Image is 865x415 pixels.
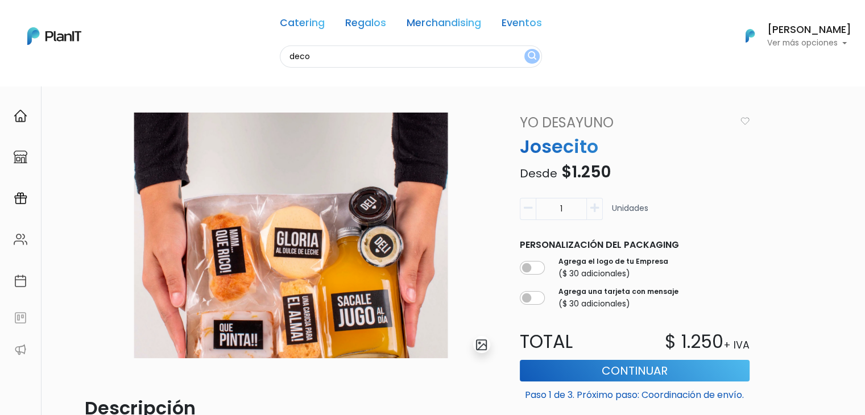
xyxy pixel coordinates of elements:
[520,165,557,181] span: Desde
[528,51,536,62] img: search_button-432b6d5273f82d61273b3651a40e1bd1b912527efae98b1b7a1b2c0702e16a8d.svg
[520,360,750,381] button: Continuar
[14,233,27,246] img: people-662611757002400ad9ed0e3c099ab2801c6687ba6c219adb57efc949bc21e19d.svg
[513,113,736,133] a: Yo Desayuno
[407,18,481,32] a: Merchandising
[767,25,851,35] h6: [PERSON_NAME]
[502,18,542,32] a: Eventos
[520,238,750,252] p: Personalización del packaging
[612,202,648,225] p: Unidades
[280,18,325,32] a: Catering
[14,192,27,205] img: campaigns-02234683943229c281be62815700db0a1741e53638e28bf9629b52c665b00959.svg
[738,23,763,48] img: PlanIt Logo
[27,27,81,45] img: PlanIt Logo
[14,109,27,123] img: home-e721727adea9d79c4d83392d1f703f7f8bce08238fde08b1acbfd93340b81755.svg
[14,274,27,288] img: calendar-87d922413cdce8b2cf7b7f5f62616a5cf9e4887200fb71536465627b3292af00.svg
[561,161,611,183] span: $1.250
[740,117,750,125] img: heart_icon
[558,287,678,297] label: Agrega una tarjeta con mensaje
[59,11,164,33] div: ¿Necesitás ayuda?
[767,39,851,47] p: Ver más opciones
[475,338,488,351] img: gallery-light
[558,268,668,280] p: ($ 30 adicionales)
[345,18,386,32] a: Regalos
[85,113,497,358] img: 2000___2000-Photoroom__53_.png
[731,21,851,51] button: PlanIt Logo [PERSON_NAME] Ver más opciones
[723,338,750,352] p: + IVA
[14,343,27,356] img: partners-52edf745621dab592f3b2c58e3bca9d71375a7ef29c3b500c9f145b62cc070d4.svg
[513,133,756,160] p: Josecito
[665,328,723,355] p: $ 1.250
[14,311,27,325] img: feedback-78b5a0c8f98aac82b08bfc38622c3050aee476f2c9584af64705fc4e61158814.svg
[14,150,27,164] img: marketplace-4ceaa7011d94191e9ded77b95e3339b90024bf715f7c57f8cf31f2d8c509eaba.svg
[558,256,668,267] label: Agrega el logo de tu Empresa
[558,298,678,310] p: ($ 30 adicionales)
[513,328,635,355] p: Total
[520,384,750,402] p: Paso 1 de 3. Próximo paso: Coordinación de envío.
